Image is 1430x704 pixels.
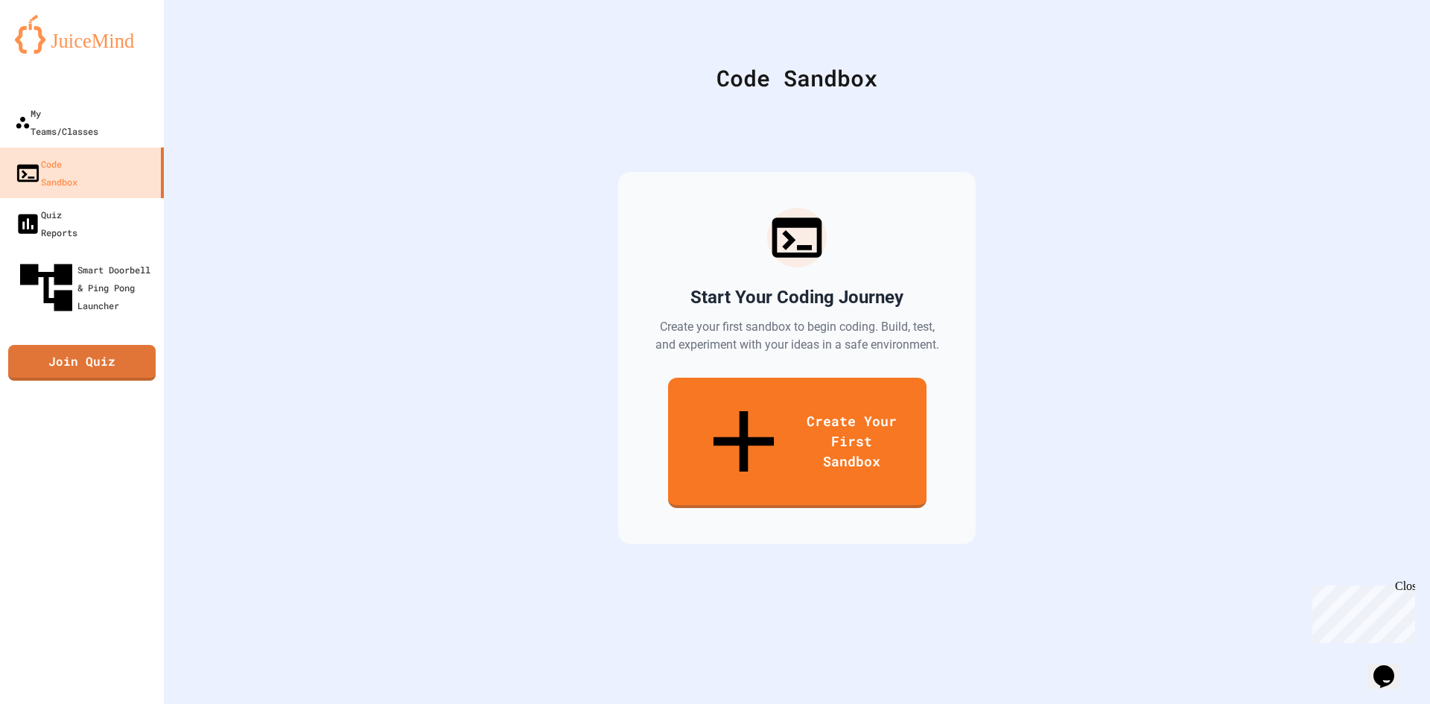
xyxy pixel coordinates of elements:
div: Quiz Reports [15,206,77,241]
iframe: chat widget [1367,644,1415,689]
div: Smart Doorbell & Ping Pong Launcher [15,256,158,319]
div: Code Sandbox [15,155,77,191]
div: My Teams/Classes [15,104,98,140]
p: Create your first sandbox to begin coding. Build, test, and experiment with your ideas in a safe ... [654,318,940,354]
div: Chat with us now!Close [6,6,103,95]
h2: Start Your Coding Journey [690,285,903,309]
iframe: chat widget [1306,580,1415,643]
a: Create Your First Sandbox [668,378,927,508]
img: logo-orange.svg [15,15,149,54]
div: Code Sandbox [201,61,1393,95]
a: Join Quiz [8,345,156,381]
